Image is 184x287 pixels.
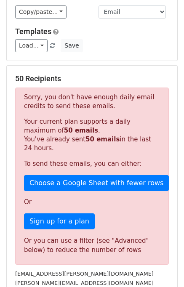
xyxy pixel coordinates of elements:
[15,27,51,36] a: Templates
[24,236,160,255] div: Or you can use a filter (see "Advanced" below) to reduce the number of rows
[24,175,169,191] a: Choose a Google Sheet with fewer rows
[64,127,98,134] strong: 50 emails
[15,280,154,286] small: [PERSON_NAME][EMAIL_ADDRESS][DOMAIN_NAME]
[24,213,95,229] a: Sign up for a plan
[15,74,169,83] h5: 50 Recipients
[24,93,160,111] p: Sorry, you don't have enough daily email credits to send these emails.
[24,159,160,168] p: To send these emails, you can either:
[24,198,160,207] p: Or
[85,136,120,143] strong: 50 emails
[15,5,67,19] a: Copy/paste...
[142,247,184,287] iframe: Chat Widget
[24,117,160,153] p: Your current plan supports a daily maximum of . You've already sent in the last 24 hours.
[15,271,154,277] small: [EMAIL_ADDRESS][PERSON_NAME][DOMAIN_NAME]
[15,39,48,52] a: Load...
[61,39,83,52] button: Save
